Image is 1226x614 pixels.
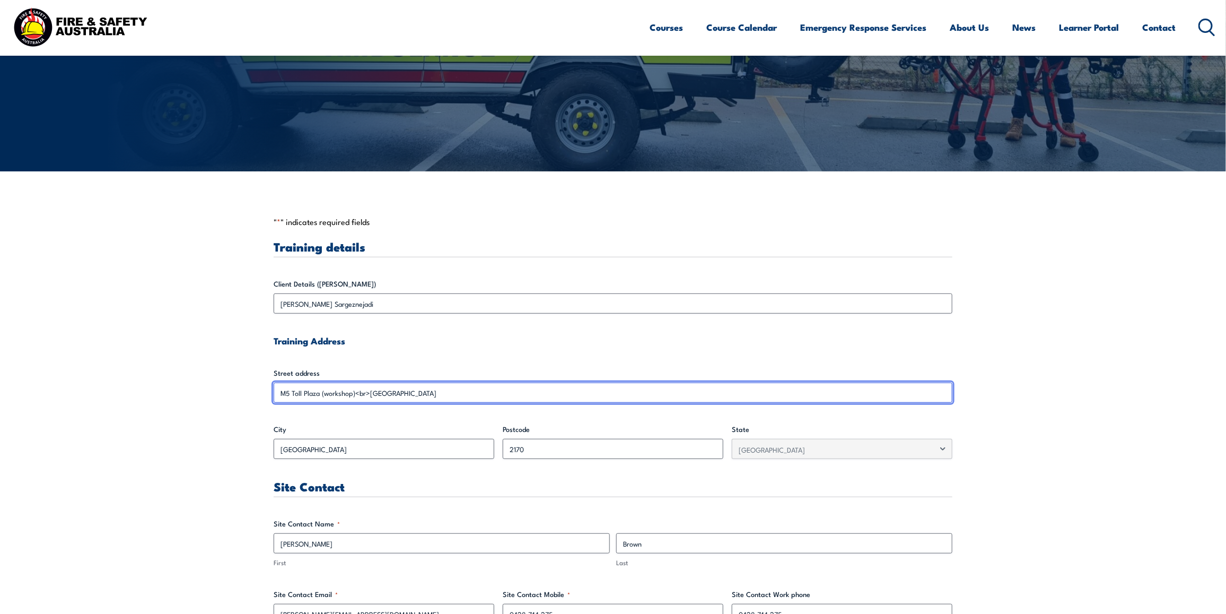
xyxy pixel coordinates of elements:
label: Site Contact Work phone [732,589,952,600]
p: " " indicates required fields [274,217,952,227]
h3: Site Contact [274,480,952,492]
a: Emergency Response Services [801,13,927,41]
a: News [1013,13,1036,41]
label: Postcode [503,424,723,435]
label: Site Contact Mobile [503,589,723,600]
legend: Site Contact Name [274,518,340,529]
label: City [274,424,494,435]
label: State [732,424,952,435]
label: Client Details ([PERSON_NAME]) [274,279,952,289]
a: Contact [1143,13,1176,41]
label: Site Contact Email [274,589,494,600]
a: About Us [950,13,989,41]
a: Course Calendar [707,13,777,41]
label: Street address [274,368,952,378]
a: Courses [650,13,684,41]
label: First [274,558,610,568]
h3: Training details [274,240,952,253]
a: Learner Portal [1059,13,1119,41]
label: Last [616,558,952,568]
h4: Training Address [274,335,952,347]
